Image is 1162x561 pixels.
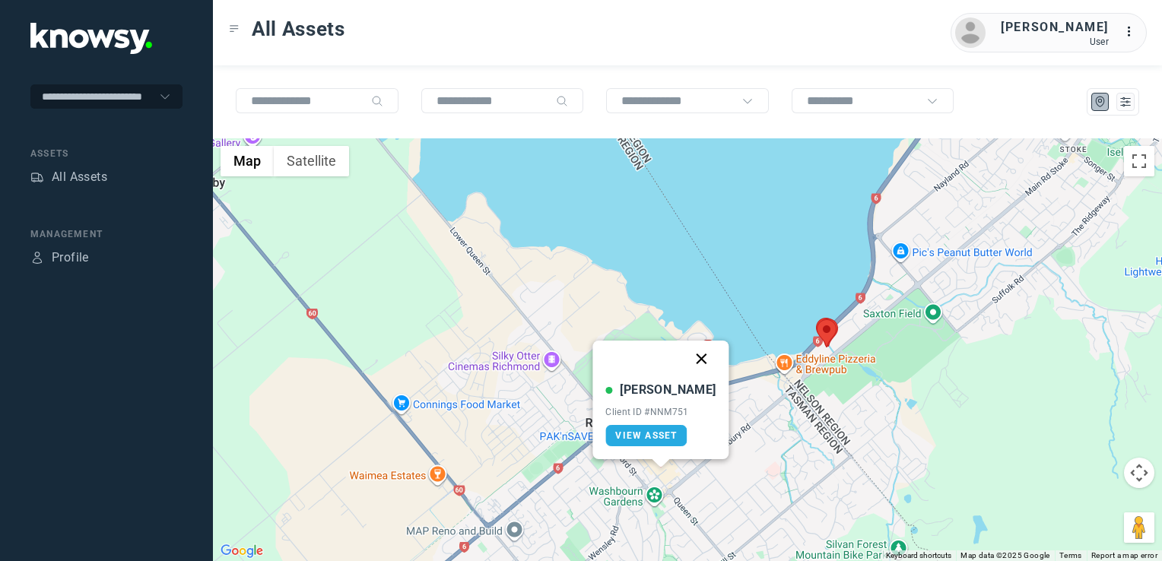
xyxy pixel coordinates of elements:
tspan: ... [1125,26,1140,37]
a: Report a map error [1091,551,1157,559]
a: View Asset [605,425,687,446]
button: Keyboard shortcuts [886,550,951,561]
a: Open this area in Google Maps (opens a new window) [217,541,267,561]
span: All Assets [252,15,345,43]
img: Application Logo [30,23,152,54]
div: Client ID #NNM751 [605,407,716,417]
span: View Asset [615,430,677,441]
a: Terms (opens in new tab) [1059,551,1082,559]
div: [PERSON_NAME] [1001,18,1109,36]
div: User [1001,36,1109,47]
a: ProfileProfile [30,249,89,267]
button: Show satellite imagery [274,146,349,176]
button: Map camera controls [1124,458,1154,488]
div: Search [556,95,568,107]
img: Google [217,541,267,561]
button: Close [684,341,720,377]
div: Search [371,95,383,107]
span: Map data ©2025 Google [960,551,1049,559]
div: List [1119,95,1132,109]
div: Profile [52,249,89,267]
div: [PERSON_NAME] [620,381,716,399]
div: : [1124,23,1142,41]
div: : [1124,23,1142,43]
div: All Assets [52,168,107,186]
a: AssetsAll Assets [30,168,107,186]
div: Profile [30,251,44,265]
button: Drag Pegman onto the map to open Street View [1124,512,1154,543]
div: Toggle Menu [229,24,240,34]
button: Show street map [221,146,274,176]
div: Assets [30,147,183,160]
button: Toggle fullscreen view [1124,146,1154,176]
img: avatar.png [955,17,986,48]
div: Map [1094,95,1107,109]
div: Assets [30,170,44,184]
div: Management [30,227,183,241]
